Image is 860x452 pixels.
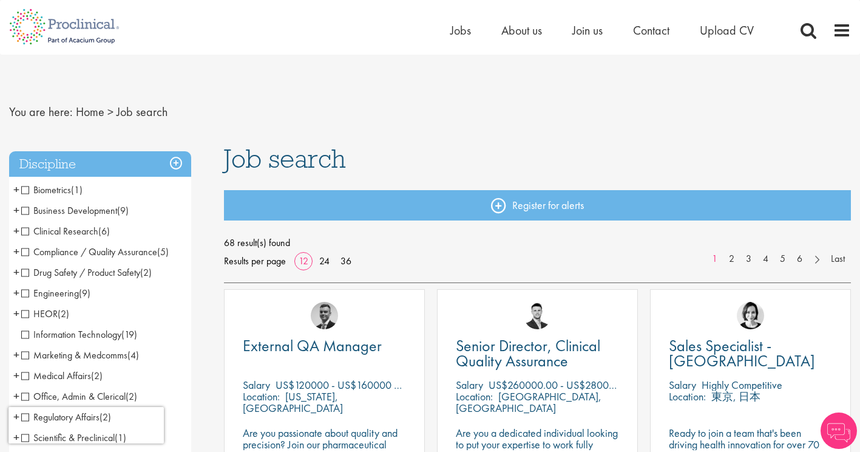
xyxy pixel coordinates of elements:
[117,204,129,217] span: (9)
[669,338,832,369] a: Sales Specialist - [GEOGRAPHIC_DATA]
[501,22,542,38] a: About us
[13,304,19,323] span: +
[669,378,696,392] span: Salary
[13,366,19,385] span: +
[98,225,110,238] span: (6)
[456,378,483,392] span: Salary
[21,204,117,217] span: Business Development
[669,335,815,371] span: Sales Specialist - [GEOGRAPHIC_DATA]
[117,104,168,120] span: Job search
[21,245,157,258] span: Compliance / Quality Assurance
[669,389,706,403] span: Location:
[21,328,121,341] span: Information Technology
[13,201,19,219] span: +
[13,180,19,199] span: +
[21,369,91,382] span: Medical Affairs
[224,234,851,252] span: 68 result(s) found
[21,369,103,382] span: Medical Affairs
[276,378,438,392] p: US$120000 - US$160000 per annum
[633,22,669,38] a: Contact
[76,104,104,120] a: breadcrumb link
[21,349,127,361] span: Marketing & Medcomms
[336,255,356,267] a: 36
[21,349,139,361] span: Marketing & Medcomms
[450,22,471,38] a: Jobs
[21,245,169,258] span: Compliance / Quality Assurance
[456,389,601,415] p: [GEOGRAPHIC_DATA], [GEOGRAPHIC_DATA]
[315,255,334,267] a: 24
[700,22,754,38] a: Upload CV
[21,390,126,403] span: Office, Admin & Clerical
[140,266,152,279] span: (2)
[21,307,58,320] span: HEOR
[58,307,69,320] span: (2)
[13,222,19,240] span: +
[740,252,757,266] a: 3
[21,183,71,196] span: Biometrics
[702,378,782,392] p: Highly Competitive
[224,142,346,175] span: Job search
[13,263,19,281] span: +
[21,287,90,300] span: Engineering
[489,378,682,392] p: US$260000.00 - US$280000.00 per annum
[91,369,103,382] span: (2)
[572,22,603,38] a: Join us
[243,335,382,356] span: External QA Manager
[121,328,137,341] span: (19)
[21,204,129,217] span: Business Development
[774,252,791,266] a: 5
[243,389,280,403] span: Location:
[157,245,169,258] span: (5)
[9,104,73,120] span: You are here:
[8,407,164,443] iframe: reCAPTCHA
[456,338,619,369] a: Senior Director, Clinical Quality Assurance
[224,252,286,270] span: Results per page
[243,378,270,392] span: Salary
[821,413,857,449] img: Chatbot
[21,390,137,403] span: Office, Admin & Clerical
[224,190,851,221] a: Register for alerts
[13,346,19,364] span: +
[13,242,19,261] span: +
[13,284,19,302] span: +
[9,151,191,177] h3: Discipline
[723,252,740,266] a: 2
[294,255,313,267] a: 12
[243,389,343,415] p: [US_STATE], [GEOGRAPHIC_DATA]
[21,225,98,238] span: Clinical Research
[13,387,19,405] span: +
[757,252,774,266] a: 4
[71,183,83,196] span: (1)
[706,252,723,266] a: 1
[127,349,139,361] span: (4)
[825,252,851,266] a: Last
[791,252,808,266] a: 6
[456,335,600,371] span: Senior Director, Clinical Quality Assurance
[737,302,764,329] img: Nic Choa
[243,338,406,354] a: External QA Manager
[311,302,338,329] img: Alex Bill
[126,390,137,403] span: (2)
[21,266,140,279] span: Drug Safety / Product Safety
[524,302,551,329] img: Joshua Godden
[79,287,90,300] span: (9)
[21,328,137,341] span: Information Technology
[456,389,493,403] span: Location:
[107,104,113,120] span: >
[21,183,83,196] span: Biometrics
[21,287,79,300] span: Engineering
[711,389,760,403] p: 東京, 日本
[21,225,110,238] span: Clinical Research
[21,266,152,279] span: Drug Safety / Product Safety
[21,307,69,320] span: HEOR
